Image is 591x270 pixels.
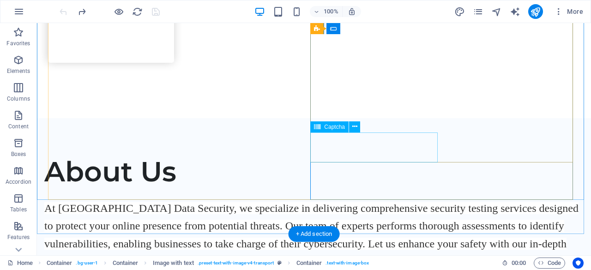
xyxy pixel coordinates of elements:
[550,4,587,19] button: More
[534,258,565,269] button: Code
[47,258,369,269] nav: breadcrumb
[7,67,30,75] p: Elements
[76,6,87,17] button: redo
[510,6,520,17] i: AI Writer
[7,234,30,241] p: Features
[76,258,98,269] span: . bg-user-1
[113,258,139,269] span: Click to select. Double-click to edit
[324,6,338,17] h6: 100%
[510,6,521,17] button: text_generator
[198,258,274,269] span: . preset-text-with-image-v4-transport
[6,178,31,186] p: Accordion
[454,6,465,17] button: design
[473,6,484,17] button: pages
[512,258,526,269] span: 00 00
[289,226,340,242] div: + Add section
[324,124,345,130] span: Captcha
[47,258,72,269] span: Click to select. Double-click to edit
[491,6,502,17] button: navigator
[132,6,143,17] i: Reload page
[277,260,282,265] i: This element is a customizable preset
[348,7,356,16] i: On resize automatically adjust zoom level to fit chosen device.
[132,6,143,17] button: reload
[473,6,483,17] i: Pages (Ctrl+Alt+S)
[6,40,30,47] p: Favorites
[11,150,26,158] p: Boxes
[528,4,543,19] button: publish
[491,6,502,17] i: Navigator
[310,6,343,17] button: 100%
[77,6,87,17] i: Redo: Delete elements (Ctrl+Y, ⌘+Y)
[7,95,30,102] p: Columns
[326,258,369,269] span: . text-with-image-box
[113,6,124,17] button: Click here to leave preview mode and continue editing
[454,6,465,17] i: Design (Ctrl+Alt+Y)
[153,258,194,269] span: Click to select. Double-click to edit
[296,258,322,269] span: Click to select. Double-click to edit
[7,258,33,269] a: Home
[573,258,584,269] button: Usercentrics
[8,123,29,130] p: Content
[10,206,27,213] p: Tables
[518,259,519,266] span: :
[502,258,526,269] h6: Session time
[530,6,541,17] i: Publish
[554,7,583,16] span: More
[538,258,561,269] span: Code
